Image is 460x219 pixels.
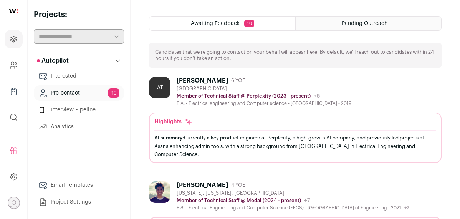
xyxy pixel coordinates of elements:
[314,93,320,99] span: +5
[342,21,387,26] span: Pending Outreach
[177,190,409,196] div: [US_STATE], [US_STATE], [GEOGRAPHIC_DATA]
[177,77,228,85] div: [PERSON_NAME]
[177,93,311,99] p: Member of Technical Staff @ Perplexity (2023 - present)
[404,206,409,210] span: +2
[154,134,436,158] div: Currently a key product engineer at Perplexity, a high-growth AI company, and previously led proj...
[154,135,184,140] span: AI summary:
[177,205,409,211] div: B.S. - Electrical Engineering and Computer Science (EECS) - [GEOGRAPHIC_DATA] of Engineering - 2021
[154,118,192,126] div: Highlights
[177,86,351,92] div: [GEOGRAPHIC_DATA]
[149,43,442,68] div: Candidates that we're going to contact on your behalf will appear here. By default, we'll reach o...
[231,78,245,84] span: 6 YOE
[34,119,124,134] a: Analytics
[34,178,124,193] a: Email Templates
[231,182,245,188] span: 4 YOE
[34,194,124,210] a: Project Settings
[5,56,23,75] a: Company and ATS Settings
[8,197,20,209] button: Open dropdown
[191,21,240,26] span: Awaiting Feedback
[9,9,18,13] img: wellfound-shorthand-0d5821cbd27db2630d0214b213865d53afaa358527fdda9d0ea32b1df1b89c2c.svg
[37,56,69,65] p: Autopilot
[34,68,124,84] a: Interested
[149,77,170,98] div: AT
[244,20,254,27] span: 10
[149,77,442,163] a: AT [PERSON_NAME] 6 YOE [GEOGRAPHIC_DATA] Member of Technical Staff @ Perplexity (2023 - present) ...
[34,53,124,68] button: Autopilot
[177,100,351,106] div: B.A. - Electrical engineering and Computer science - [GEOGRAPHIC_DATA] - 2019
[304,198,310,203] span: +7
[5,30,23,48] a: Projects
[177,181,228,189] div: [PERSON_NAME]
[108,88,119,98] span: 10
[296,17,441,30] a: Pending Outreach
[5,82,23,101] a: Company Lists
[149,181,170,203] img: 38ef918c4b82c6e7f46dd859a57ef3596dd31b4fd869662d6dd610be84a1ed03.jpg
[177,197,301,204] p: Member of Technical Staff @ Modal (2024 - present)
[34,102,124,118] a: Interview Pipeline
[34,85,124,101] a: Pre-contact10
[34,9,124,20] h2: Projects:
